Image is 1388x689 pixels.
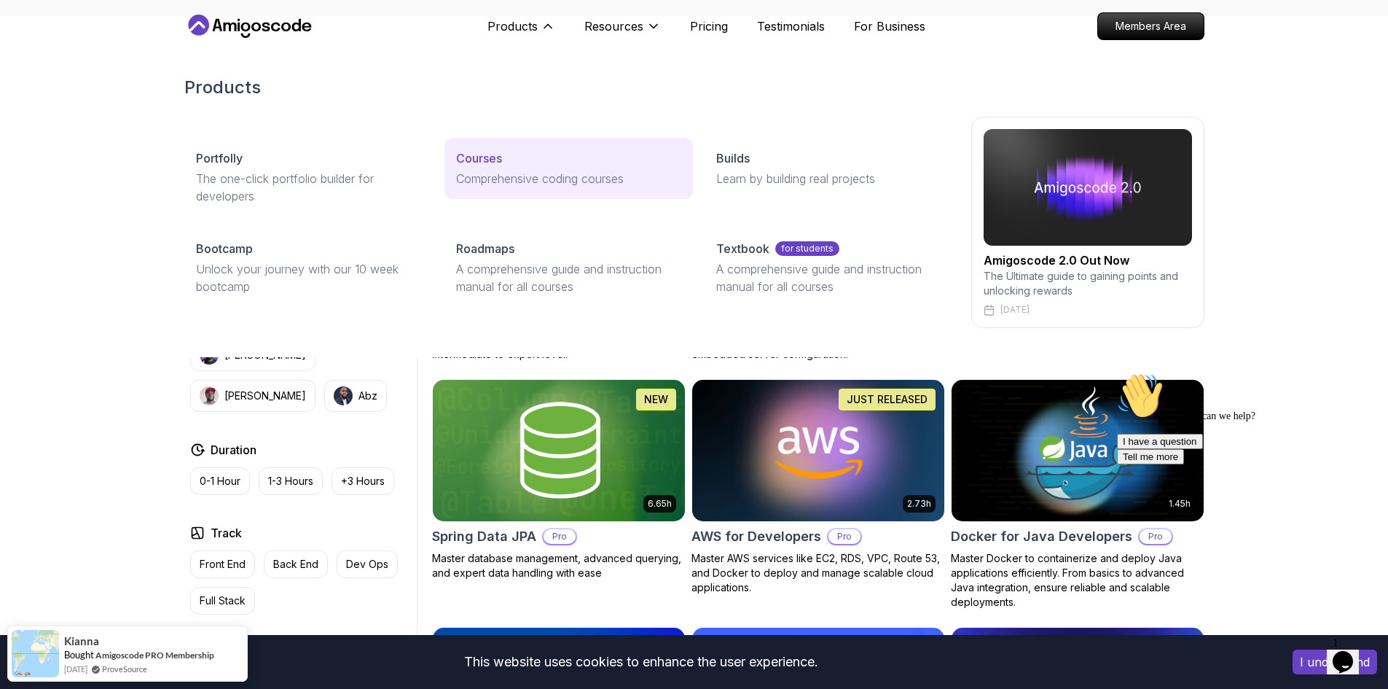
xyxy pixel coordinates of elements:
p: Bootcamp [196,240,253,257]
a: Pricing [690,17,728,35]
p: Master Docker to containerize and deploy Java applications efficiently. From basics to advanced J... [951,551,1204,610]
button: Dev Ops [337,550,398,578]
button: instructor imgAbz [324,380,387,412]
a: Amigoscode PRO Membership [95,650,214,661]
span: Bought [64,649,94,661]
button: 1-3 Hours [259,467,323,495]
a: BootcampUnlock your journey with our 10 week bootcamp [184,228,433,307]
p: Front End [200,557,246,572]
h2: Products [184,76,1204,99]
p: Back End [273,557,318,572]
h2: Docker for Java Developers [951,526,1132,547]
button: +3 Hours [332,467,394,495]
p: Comprehensive coding courses [456,170,681,187]
div: 👋Hi! How can we help?I have a questionTell me more [6,6,268,98]
a: Textbookfor studentsA comprehensive guide and instruction manual for all courses [705,228,953,307]
img: AWS for Developers card [692,380,944,521]
button: Accept cookies [1293,650,1377,674]
p: Builds [716,149,750,167]
h2: Amigoscode 2.0 Out Now [984,252,1192,269]
p: Pro [828,529,860,544]
button: Tell me more [6,82,73,98]
iframe: chat widget [1327,631,1373,674]
p: A comprehensive guide and instruction manual for all courses [456,260,681,295]
p: Learn by building real projects [716,170,941,187]
p: Dev Ops [346,557,388,572]
p: Master AWS services like EC2, RDS, VPC, Route 53, and Docker to deploy and manage scalable cloud ... [691,551,945,595]
button: I have a question [6,67,92,82]
iframe: chat widget [1111,367,1373,623]
button: Front End [190,550,255,578]
button: Resources [584,17,661,47]
a: BuildsLearn by building real projects [705,138,953,199]
button: Products [487,17,555,47]
p: Resources [584,17,643,35]
img: amigoscode 2.0 [984,129,1192,246]
p: for students [775,241,839,256]
button: Full Stack [190,587,255,615]
img: Spring Data JPA card [433,380,685,521]
a: ProveSource [102,663,147,675]
a: Docker for Java Developers card1.45hDocker for Java DevelopersProMaster Docker to containerize an... [951,379,1204,610]
p: [PERSON_NAME] [224,389,306,403]
h2: Duration [211,441,256,459]
p: +3 Hours [341,474,385,488]
h2: AWS for Developers [691,526,821,547]
img: :wave: [6,6,52,52]
p: [DATE] [1000,304,1030,316]
p: NEW [644,392,668,407]
p: Pro [544,529,576,544]
p: Abz [358,389,377,403]
p: 6.65h [648,498,672,510]
button: instructor img[PERSON_NAME] [190,380,315,412]
span: [DATE] [64,663,87,675]
img: instructor img [334,386,353,405]
a: PortfollyThe one-click portfolio builder for developers [184,138,433,217]
p: 1-3 Hours [268,474,313,488]
p: Full Stack [200,593,246,608]
p: JUST RELEASED [847,392,928,407]
div: This website uses cookies to enhance the user experience. [11,646,1271,678]
a: amigoscode 2.0Amigoscode 2.0 Out NowThe Ultimate guide to gaining points and unlocking rewards[DATE] [971,117,1204,328]
p: Portfolly [196,149,243,167]
button: Back End [264,550,328,578]
p: The one-click portfolio builder for developers [196,170,421,205]
p: Members Area [1098,13,1204,39]
span: Kianna [64,635,99,647]
p: The Ultimate guide to gaining points and unlocking rewards [984,269,1192,298]
a: For Business [854,17,925,35]
button: 0-1 Hour [190,467,250,495]
p: Textbook [716,240,769,257]
a: Members Area [1097,12,1204,40]
a: AWS for Developers card2.73hJUST RELEASEDAWS for DevelopersProMaster AWS services like EC2, RDS, ... [691,379,945,595]
img: instructor img [200,386,219,405]
p: Courses [456,149,502,167]
a: RoadmapsA comprehensive guide and instruction manual for all courses [444,228,693,307]
p: Products [487,17,538,35]
p: A comprehensive guide and instruction manual for all courses [716,260,941,295]
p: Unlock your journey with our 10 week bootcamp [196,260,421,295]
span: Hi! How can we help? [6,44,144,55]
h2: Spring Data JPA [432,526,536,547]
p: Roadmaps [456,240,514,257]
img: Docker for Java Developers card [952,380,1204,521]
a: Testimonials [757,17,825,35]
img: provesource social proof notification image [12,630,59,677]
p: 0-1 Hour [200,474,240,488]
a: Spring Data JPA card6.65hNEWSpring Data JPAProMaster database management, advanced querying, and ... [432,379,686,580]
p: 2.73h [907,498,931,510]
h2: Track [211,524,242,542]
a: CoursesComprehensive coding courses [444,138,693,199]
p: Master database management, advanced querying, and expert data handling with ease [432,551,686,580]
